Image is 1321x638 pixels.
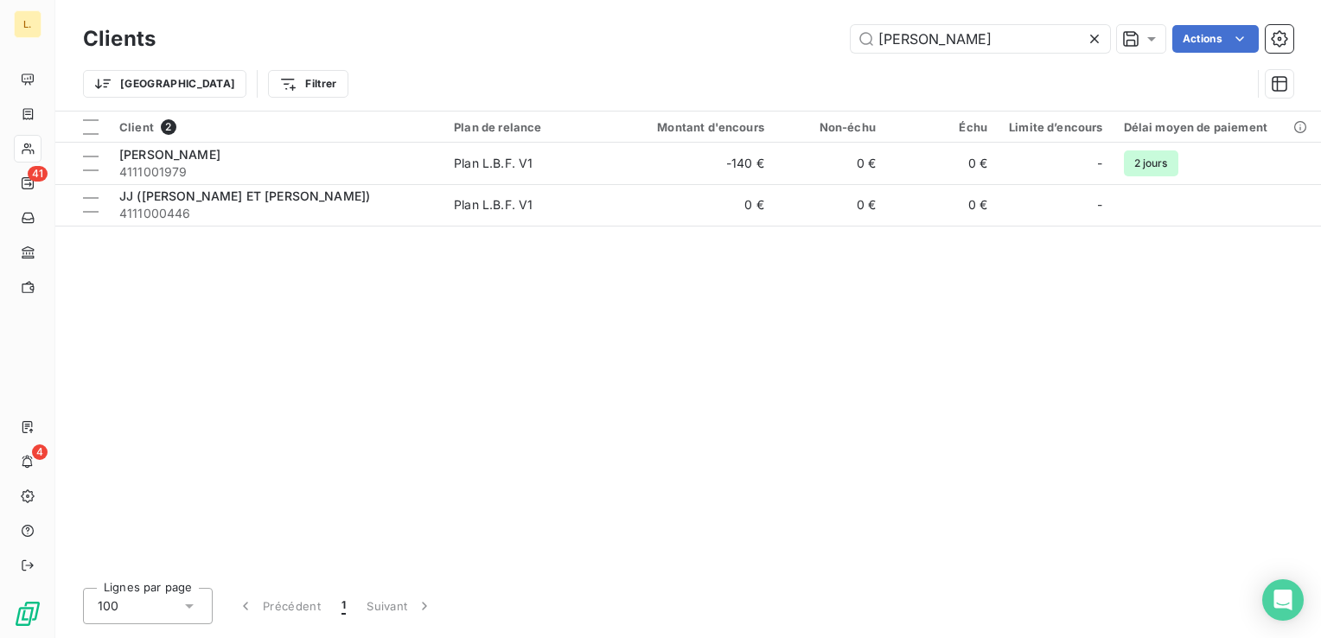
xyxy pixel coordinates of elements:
[14,10,41,38] div: L.
[1124,150,1178,176] span: 2 jours
[119,163,433,181] span: 4111001979
[227,588,331,624] button: Précédent
[119,205,433,222] span: 4111000446
[32,444,48,460] span: 4
[785,120,876,134] div: Non-échu
[1008,120,1103,134] div: Limite d’encours
[28,166,48,182] span: 41
[897,120,987,134] div: Échu
[625,143,775,184] td: -140 €
[454,155,533,172] div: Plan L.B.F. V1
[775,143,886,184] td: 0 €
[341,597,346,615] span: 1
[851,25,1110,53] input: Rechercher
[775,184,886,226] td: 0 €
[635,120,764,134] div: Montant d'encours
[1262,579,1304,621] div: Open Intercom Messenger
[1097,196,1102,214] span: -
[356,588,444,624] button: Suivant
[331,588,356,624] button: 1
[268,70,348,98] button: Filtrer
[161,119,176,135] span: 2
[625,184,775,226] td: 0 €
[886,184,998,226] td: 0 €
[83,70,246,98] button: [GEOGRAPHIC_DATA]
[1124,120,1311,134] div: Délai moyen de paiement
[119,147,220,162] span: [PERSON_NAME]
[98,597,118,615] span: 100
[1172,25,1259,53] button: Actions
[454,196,533,214] div: Plan L.B.F. V1
[119,120,154,134] span: Client
[886,143,998,184] td: 0 €
[83,23,156,54] h3: Clients
[14,600,41,628] img: Logo LeanPay
[1097,155,1102,172] span: -
[454,120,615,134] div: Plan de relance
[119,188,370,203] span: JJ ([PERSON_NAME] ET [PERSON_NAME])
